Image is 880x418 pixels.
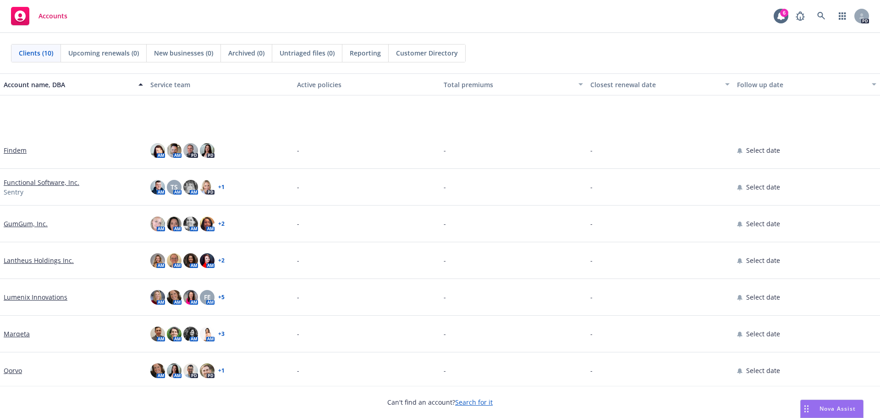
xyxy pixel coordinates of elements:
[746,329,780,339] span: Select date
[791,7,809,25] a: Report a Bug
[733,73,880,95] button: Follow up date
[4,256,74,265] a: Lantheus Holdings Inc.
[150,80,290,89] div: Service team
[293,73,440,95] button: Active policies
[4,366,22,375] a: Qorvo
[183,253,198,268] img: photo
[167,290,181,305] img: photo
[218,258,225,263] a: + 2
[183,217,198,231] img: photo
[444,292,446,302] span: -
[4,219,48,229] a: GumGum, Inc.
[590,366,593,375] span: -
[183,363,198,378] img: photo
[297,80,436,89] div: Active policies
[38,12,67,20] span: Accounts
[150,217,165,231] img: photo
[297,145,299,155] span: -
[218,184,225,190] a: + 1
[200,143,214,158] img: photo
[746,292,780,302] span: Select date
[4,292,67,302] a: Lumenix Innovations
[154,48,213,58] span: New businesses (0)
[68,48,139,58] span: Upcoming renewals (0)
[297,366,299,375] span: -
[150,290,165,305] img: photo
[833,7,852,25] a: Switch app
[19,48,53,58] span: Clients (10)
[150,143,165,158] img: photo
[167,363,181,378] img: photo
[228,48,264,58] span: Archived (0)
[218,368,225,373] a: + 1
[444,219,446,229] span: -
[819,405,856,412] span: Nova Assist
[387,397,493,407] span: Can't find an account?
[350,48,381,58] span: Reporting
[4,178,79,187] a: Functional Software, Inc.
[800,400,863,418] button: Nova Assist
[167,253,181,268] img: photo
[183,180,198,195] img: photo
[587,73,733,95] button: Closest renewal date
[183,290,198,305] img: photo
[297,182,299,192] span: -
[746,219,780,229] span: Select date
[455,398,493,407] a: Search for it
[812,7,830,25] a: Search
[150,363,165,378] img: photo
[7,3,71,29] a: Accounts
[444,256,446,265] span: -
[200,327,214,341] img: photo
[590,182,593,192] span: -
[444,329,446,339] span: -
[150,327,165,341] img: photo
[218,221,225,227] a: + 2
[297,329,299,339] span: -
[200,217,214,231] img: photo
[200,253,214,268] img: photo
[746,366,780,375] span: Select date
[218,331,225,337] a: + 3
[170,182,178,192] span: TS
[204,292,211,302] span: FE
[590,292,593,302] span: -
[280,48,335,58] span: Untriaged files (0)
[746,145,780,155] span: Select date
[4,145,27,155] a: Findem
[590,219,593,229] span: -
[200,180,214,195] img: photo
[444,145,446,155] span: -
[780,9,788,17] div: 6
[590,80,720,89] div: Closest renewal date
[167,217,181,231] img: photo
[150,253,165,268] img: photo
[444,366,446,375] span: -
[801,400,812,418] div: Drag to move
[4,329,30,339] a: Marqeta
[167,327,181,341] img: photo
[590,145,593,155] span: -
[440,73,587,95] button: Total premiums
[183,143,198,158] img: photo
[297,219,299,229] span: -
[590,329,593,339] span: -
[167,143,181,158] img: photo
[218,295,225,300] a: + 5
[396,48,458,58] span: Customer Directory
[590,256,593,265] span: -
[297,292,299,302] span: -
[444,182,446,192] span: -
[4,187,23,197] span: Sentry
[444,80,573,89] div: Total premiums
[200,363,214,378] img: photo
[746,182,780,192] span: Select date
[297,256,299,265] span: -
[147,73,293,95] button: Service team
[746,256,780,265] span: Select date
[150,180,165,195] img: photo
[737,80,866,89] div: Follow up date
[183,327,198,341] img: photo
[4,80,133,89] div: Account name, DBA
